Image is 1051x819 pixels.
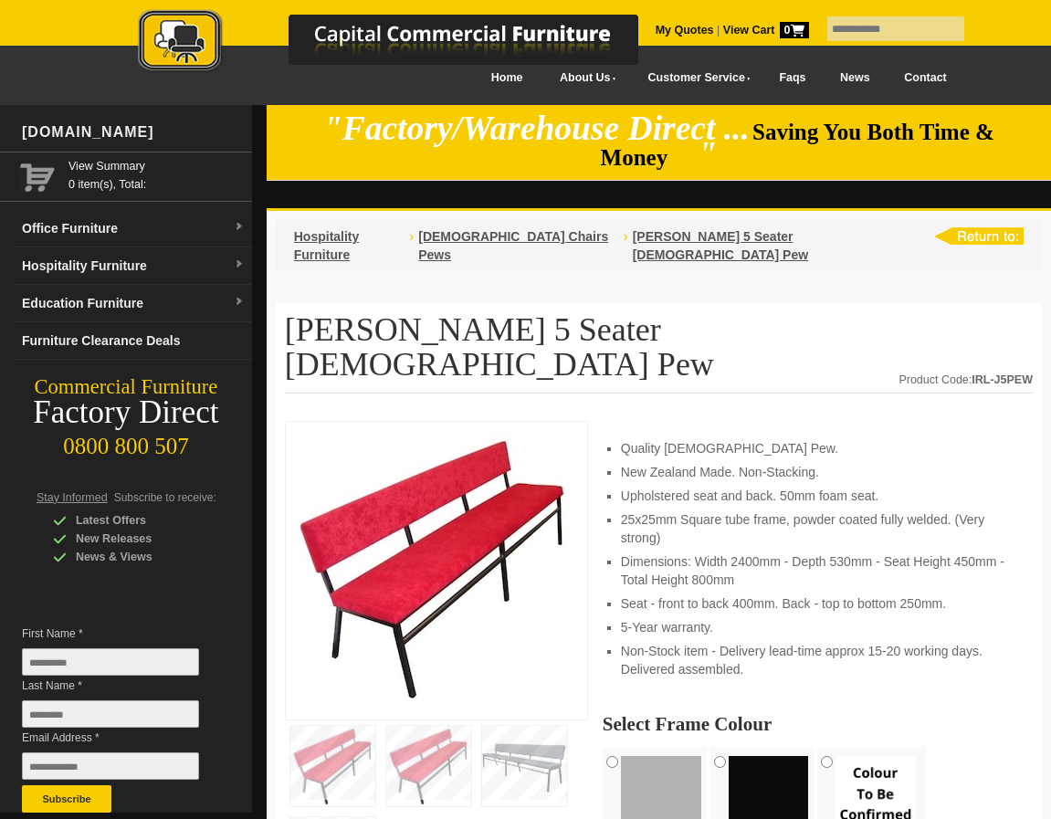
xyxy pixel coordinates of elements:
li: › [409,227,414,264]
img: Capital Commercial Furniture Logo [88,9,727,76]
a: Education Furnituredropdown [15,285,252,322]
span: 0 [780,22,809,38]
li: Dimensions: Width 2400mm - Depth 530mm - Seat Height 450mm - Total Height 800mm [621,552,1014,589]
li: Quality [DEMOGRAPHIC_DATA] Pew. [621,439,1014,457]
div: [DOMAIN_NAME] [15,105,252,160]
strong: IRL-J5PEW [972,373,1033,386]
a: Hospitality Furnituredropdown [15,247,252,285]
input: Last Name * [22,700,199,728]
a: View Cart0 [720,24,808,37]
li: Non-Stock item - Delivery lead-time approx 15-20 working days. Delivered assembled. [621,642,1014,678]
a: Contact [887,58,963,99]
em: "Factory/Warehouse Direct ... [323,110,750,147]
a: Furniture Clearance Deals [15,322,252,360]
img: dropdown [234,259,245,270]
a: Faqs [762,58,824,99]
div: New Releases [53,530,226,548]
img: dropdown [234,222,245,233]
li: › [623,227,627,264]
span: Email Address * [22,729,211,747]
h2: Select Frame Colour [603,715,1033,733]
li: Upholstered seat and back. 50mm foam seat. [621,487,1014,505]
button: Subscribe [22,785,111,813]
li: Seat - front to back 400mm. Back - top to bottom 250mm. [621,594,1014,613]
img: James 5 Seater Church Pew [295,431,569,705]
div: Product Code: [899,371,1033,389]
div: Latest Offers [53,511,226,530]
span: 0 item(s), Total: [68,157,245,191]
strong: View Cart [723,24,809,37]
img: return to [933,227,1024,245]
span: Stay Informed [37,491,108,504]
li: 5-Year warranty. [621,618,1014,636]
span: Last Name * [22,677,211,695]
a: View Summary [68,157,245,175]
div: News & Views [53,548,226,566]
span: Subscribe to receive: [114,491,216,504]
h1: [PERSON_NAME] 5 Seater [DEMOGRAPHIC_DATA] Pew [285,312,1033,394]
a: News [823,58,887,99]
a: Office Furnituredropdown [15,210,252,247]
input: First Name * [22,648,199,676]
a: Capital Commercial Furniture Logo [88,9,727,81]
li: 25x25mm Square tube frame, powder coated fully welded. (Very strong) [621,510,1014,547]
a: Hospitality Furniture [294,229,360,262]
span: Saving You Both Time & Money [601,120,994,170]
a: [PERSON_NAME] 5 Seater [DEMOGRAPHIC_DATA] Pew [633,229,808,262]
span: First Name * [22,625,211,643]
li: New Zealand Made. Non-Stacking. [621,463,1014,481]
input: Email Address * [22,752,199,780]
em: " [698,135,717,173]
a: [DEMOGRAPHIC_DATA] Chairs Pews [418,229,608,262]
img: dropdown [234,297,245,308]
